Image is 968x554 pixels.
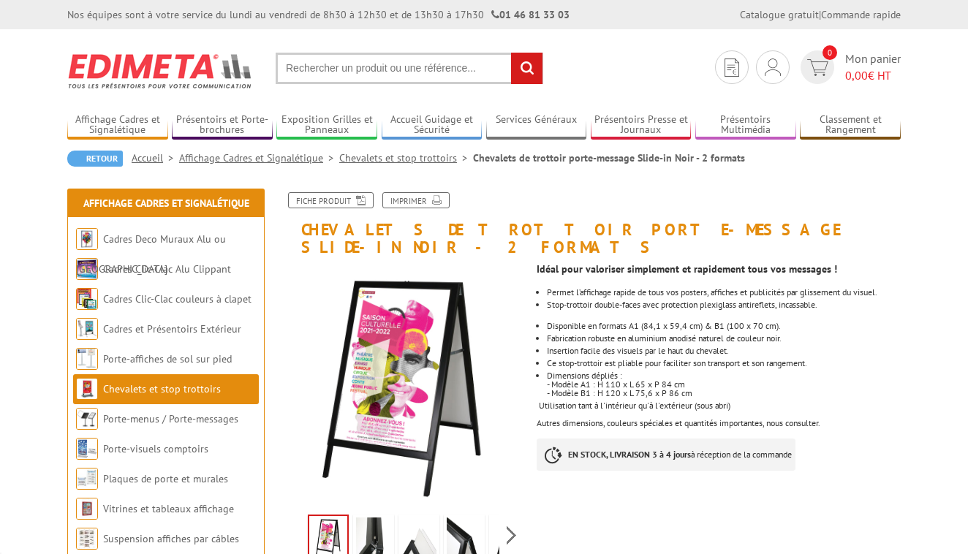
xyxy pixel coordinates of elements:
[103,382,221,395] a: Chevalets et stop trottoirs
[279,263,526,509] img: 215370_chevalet_trottoir_slide-in_produit_1.jpg
[132,151,179,164] a: Accueil
[76,288,98,310] img: Cadres Clic-Clac couleurs à clapet
[103,412,238,425] a: Porte-menus / Porte-messages
[547,346,901,355] li: Insertion facile des visuels par le haut du chevalet.
[103,292,252,306] a: Cadres Clic-Clac couleurs à clapet
[76,408,98,430] img: Porte-menus / Porte-messages
[76,232,226,276] a: Cadres Deco Muraux Alu ou [GEOGRAPHIC_DATA]
[67,7,570,22] div: Nos équipes sont à votre service du lundi au vendredi de 8h30 à 12h30 et de 13h30 à 17h30
[491,8,570,21] strong: 01 46 81 33 03
[76,438,98,460] img: Porte-visuels comptoirs
[382,113,483,137] a: Accueil Guidage et Sécurité
[382,192,450,208] a: Imprimer
[537,262,837,276] strong: Idéal pour valoriser simplement et rapidement tous vos messages !
[473,151,745,165] li: Chevalets de trottoir porte-message Slide-in Noir - 2 formats
[172,113,273,137] a: Présentoirs et Porte-brochures
[76,318,98,340] img: Cadres et Présentoirs Extérieur
[547,288,901,297] li: Permet l’affichage rapide de tous vos posters, affiches et publicités par glissement du visuel.
[268,192,912,256] h1: Chevalets de trottoir porte-message Slide-in Noir - 2 formats
[740,7,901,22] div: |
[76,378,98,400] img: Chevalets et stop trottoirs
[83,197,249,210] a: Affichage Cadres et Signalétique
[67,113,168,137] a: Affichage Cadres et Signalétique
[486,113,587,137] a: Services Généraux
[807,59,828,76] img: devis rapide
[740,8,819,21] a: Catalogue gratuit
[103,532,239,545] a: Suspension affiches par câbles
[821,8,901,21] a: Commande rapide
[103,472,228,485] a: Plaques de porte et murales
[103,322,241,335] a: Cadres et Présentoirs Extérieur
[76,348,98,370] img: Porte-affiches de sol sur pied
[103,502,234,515] a: Vitrines et tableaux affichage
[568,449,691,460] strong: EN STOCK, LIVRAISON 3 à 4 jours
[547,380,901,389] div: - Modèle A1 : H 110 x L 65 x P 84 cm
[103,352,232,365] a: Porte-affiches de sol sur pied
[76,468,98,490] img: Plaques de porte et murales
[547,322,901,330] li: Disponible en formats A1 (84,1 x 59,4 cm) & B1 (100 x 70 cm).
[179,151,339,164] a: Affichage Cadres et Signalétique
[845,50,901,84] span: Mon panier
[591,113,692,137] a: Présentoirs Presse et Journaux
[76,528,98,550] img: Suspension affiches par câbles
[765,58,781,76] img: devis rapide
[67,44,254,98] img: Edimeta
[339,151,473,164] a: Chevalets et stop trottoirs
[823,45,837,60] span: 0
[537,419,901,428] div: Autres dimensions, couleurs spéciales et quantités importantes, nous consulter.
[504,523,518,547] span: Next
[797,50,901,84] a: devis rapide 0 Mon panier 0,00€ HT
[547,371,901,380] div: Dimensions dépliés :
[547,300,901,309] p: Stop-trottoir double-faces avec protection plexiglass antireflets, incassable.
[76,228,98,250] img: Cadres Deco Muraux Alu ou Bois
[511,53,542,84] input: rechercher
[76,498,98,520] img: Vitrines et tableaux affichage
[103,262,231,276] a: Cadres Clic-Clac Alu Clippant
[547,334,901,343] li: Fabrication robuste en aluminium anodisé naturel de couleur noir.
[845,68,868,83] span: 0,00
[276,113,377,137] a: Exposition Grilles et Panneaux
[539,400,730,411] span: Utilisation tant à l'intérieur qu'à l'extérieur (sous abri)
[288,192,374,208] a: Fiche produit
[695,113,796,137] a: Présentoirs Multimédia
[276,53,543,84] input: Rechercher un produit ou une référence...
[537,439,795,471] p: à réception de la commande
[547,389,901,398] div: - Modèle B1 : H 120 x L 75,6 x P 86 cm
[800,113,901,137] a: Classement et Rangement
[845,67,901,84] span: € HT
[67,151,123,167] a: Retour
[725,58,739,77] img: devis rapide
[103,442,208,455] a: Porte-visuels comptoirs
[547,359,901,368] li: Ce stop-trottoir est pliable pour faciliter son transport et son rangement.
